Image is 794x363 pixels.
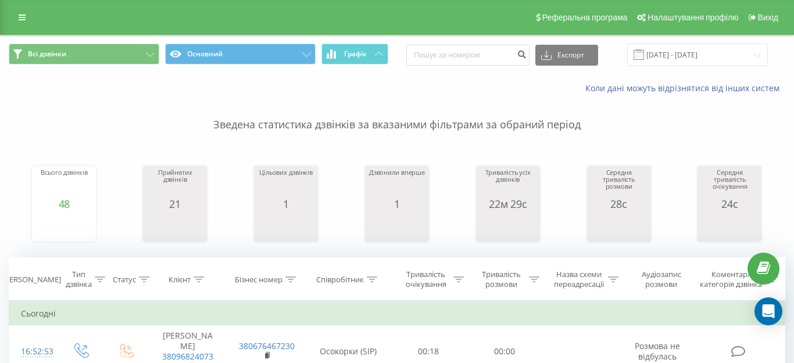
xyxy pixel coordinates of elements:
[239,340,295,351] a: 380676467230
[2,275,61,285] div: [PERSON_NAME]
[479,169,537,198] div: Тривалість усіх дзвінків
[700,198,759,210] div: 24с
[477,269,526,289] div: Тривалість розмови
[41,198,87,210] div: 48
[635,340,680,362] span: Розмова не відбулась
[369,169,425,198] div: Дзвонили вперше
[146,169,204,198] div: Прийнятих дзвінків
[165,44,316,64] button: Основний
[146,198,204,210] div: 21
[41,169,87,198] div: Всього дзвінків
[235,275,282,285] div: Бізнес номер
[344,50,367,58] span: Графік
[700,169,759,198] div: Середня тривалість очікування
[754,297,782,325] div: Open Intercom Messenger
[632,269,691,289] div: Аудіозапис розмови
[169,275,191,285] div: Клієнт
[259,198,313,210] div: 1
[369,198,425,210] div: 1
[479,198,537,210] div: 22м 29с
[21,340,46,363] div: 16:52:53
[542,13,628,22] span: Реферальна програма
[406,45,530,66] input: Пошук за номером
[66,269,92,289] div: Тип дзвінка
[113,275,136,285] div: Статус
[321,44,388,64] button: Графік
[553,269,605,289] div: Назва схеми переадресації
[316,275,364,285] div: Співробітник
[259,169,313,198] div: Цільових дзвінків
[758,13,778,22] span: Вихід
[9,302,785,325] td: Сьогодні
[585,82,785,94] a: Коли дані можуть відрізнятися вiд інших систем
[9,44,159,64] button: Всі дзвінки
[401,269,450,289] div: Тривалість очікування
[590,198,648,210] div: 28с
[590,169,648,198] div: Середня тривалість розмови
[28,49,66,59] span: Всі дзвінки
[648,13,738,22] span: Налаштування профілю
[9,94,785,132] p: Зведена статистика дзвінків за вказаними фільтрами за обраний період
[697,269,765,289] div: Коментар/категорія дзвінка
[535,45,598,66] button: Експорт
